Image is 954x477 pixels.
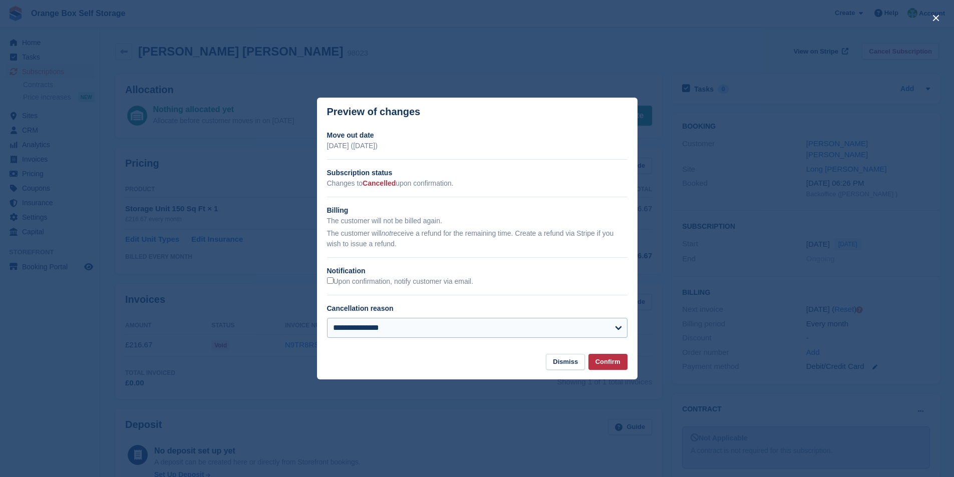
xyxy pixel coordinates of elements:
[327,228,627,249] p: The customer will receive a refund for the remaining time. Create a refund via Stripe if you wish...
[546,354,585,370] button: Dismiss
[588,354,627,370] button: Confirm
[327,216,627,226] p: The customer will not be billed again.
[327,178,627,189] p: Changes to upon confirmation.
[363,179,396,187] span: Cancelled
[327,266,627,276] h2: Notification
[327,130,627,141] h2: Move out date
[327,277,334,284] input: Upon confirmation, notify customer via email.
[327,205,627,216] h2: Billing
[381,229,391,237] em: not
[327,304,394,312] label: Cancellation reason
[327,277,473,286] label: Upon confirmation, notify customer via email.
[327,141,627,151] p: [DATE] ([DATE])
[327,168,627,178] h2: Subscription status
[327,106,421,118] p: Preview of changes
[928,10,944,26] button: close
